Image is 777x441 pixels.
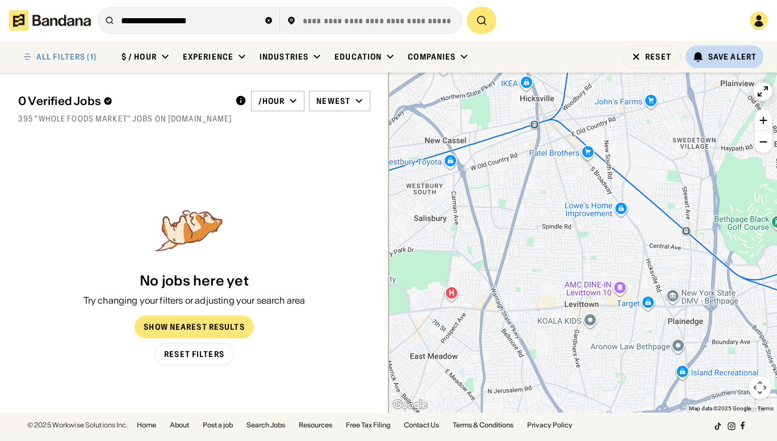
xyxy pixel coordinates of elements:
[408,52,456,62] div: Companies
[346,422,390,429] a: Free Tax Filing
[83,294,306,306] div: Try changing your filters or adjusting your search area
[260,52,308,62] div: Industries
[645,53,671,61] div: Reset
[391,398,429,413] img: Google
[18,94,226,108] div: 0 Verified Jobs
[183,52,233,62] div: Experience
[140,273,249,289] div: No jobs here yet
[758,405,774,411] a: Terms (opens in new tab)
[164,350,224,358] div: Reset Filters
[170,422,189,429] a: About
[247,422,285,429] a: Search Jobs
[689,405,751,411] span: Map data ©2025 Google
[9,10,91,31] img: Bandana logotype
[299,422,332,429] a: Resources
[36,53,97,61] div: ALL FILTERS (1)
[258,96,285,106] div: /hour
[708,52,757,62] div: Save Alert
[203,422,233,429] a: Post a job
[144,323,244,331] div: Show Nearest Results
[27,422,128,429] div: © 2025 Workwise Solutions Inc.
[527,422,573,429] a: Privacy Policy
[391,398,429,413] a: Open this area in Google Maps (opens a new window)
[316,96,350,106] div: Newest
[137,422,156,429] a: Home
[404,422,439,429] a: Contact Us
[122,52,157,62] div: $ / hour
[335,52,382,62] div: Education
[18,114,370,124] div: 395 "WHOLE FOODS MARKET" jobs on [DOMAIN_NAME]
[749,376,771,399] button: Map camera controls
[453,422,513,429] a: Terms & Conditions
